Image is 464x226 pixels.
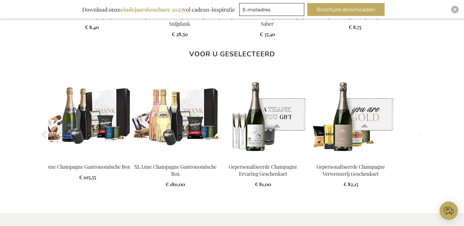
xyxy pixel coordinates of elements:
[134,164,217,177] a: XL Luxe Champagne Gastronomische Box
[239,3,304,16] input: E-mailadres
[229,164,297,177] a: Gepersonaliseerde Champagne Ervaring Geschenkset
[418,131,422,138] button: Next
[307,156,395,162] a: Gepersonaliseerde Champagne Verwennerij Geschenkset
[42,131,47,138] button: Previous
[349,24,361,30] span: € 8,75
[453,8,457,11] img: Close
[44,156,132,162] a: Luxury Champagne Gourmet Box
[219,73,307,158] img: Gepersonaliseerde Champagne Ervaring Geschenkset
[79,3,238,16] div: Download onze vol cadeau-inspiratie
[307,3,385,16] button: Brochure downloaden
[132,73,219,158] img: XL Luxury Champagne Gourmet Box
[439,202,458,220] iframe: belco-activator-frame
[239,3,306,18] form: marketing offers and promotions
[121,6,183,13] b: eindejaarsbrochure 2025
[172,31,188,37] span: € 28,50
[45,164,130,170] a: Luxe Champagne Gastronomische Box
[85,24,99,30] span: € 8,40
[219,156,307,162] a: Gepersonaliseerde Champagne Ervaring Geschenkset
[189,50,275,59] strong: Voor u geselecteerd
[260,31,275,37] span: € 37,40
[307,73,395,158] img: Gepersonaliseerde Champagne Verwennerij Geschenkset
[316,164,385,177] a: Gepersonaliseerde Champagne Verwennerij Geschenkset
[343,181,358,187] span: € 82,15
[132,156,219,162] a: XL Luxury Champagne Gourmet Box
[166,181,185,187] span: € 180,00
[44,73,132,158] img: Luxury Champagne Gourmet Box
[79,174,96,180] span: € 105,55
[451,6,458,13] div: Close
[255,181,271,187] span: € 81,00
